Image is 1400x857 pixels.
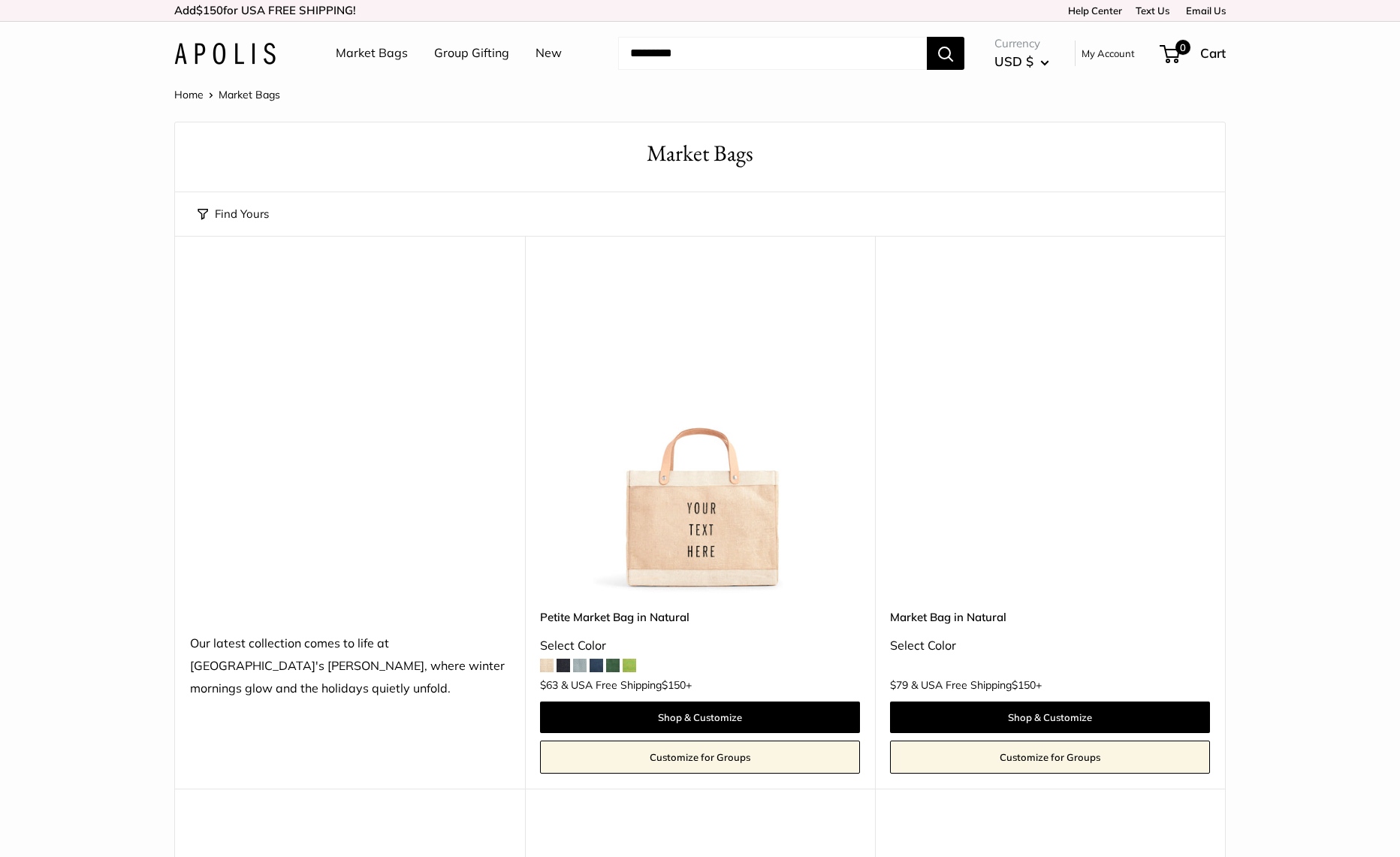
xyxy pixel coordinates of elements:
[1200,45,1226,61] span: Cart
[618,37,927,70] input: Search...
[911,680,1042,690] span: & USA Free Shipping +
[890,608,1210,626] a: Market Bag in Natural
[540,678,558,692] span: $63
[434,42,509,65] a: Group Gifting
[927,37,964,70] button: Search
[1082,44,1135,62] a: My Account
[540,273,860,593] a: Petite Market Bag in NaturalPetite Market Bag in Natural
[1136,5,1169,17] a: Text Us
[1181,5,1226,17] a: Email Us
[174,88,204,101] a: Home
[196,3,223,17] span: $150
[198,137,1202,170] h1: Market Bags
[336,42,408,65] a: Market Bags
[540,635,860,657] div: Select Color
[994,33,1049,54] span: Currency
[1012,678,1036,692] span: $150
[174,85,280,104] nav: Breadcrumb
[1175,40,1190,55] span: 0
[890,273,1210,593] a: Market Bag in NaturalMarket Bag in Natural
[219,88,280,101] span: Market Bags
[994,53,1033,69] span: USD $
[536,42,562,65] a: New
[890,678,908,692] span: $79
[994,50,1049,74] button: USD $
[890,702,1210,733] a: Shop & Customize
[1063,5,1122,17] a: Help Center
[662,678,686,692] span: $150
[1161,41,1226,65] a: 0 Cart
[540,741,860,774] a: Customize for Groups
[174,43,276,65] img: Apolis
[540,273,860,593] img: Petite Market Bag in Natural
[190,632,510,700] div: Our latest collection comes to life at [GEOGRAPHIC_DATA]'s [PERSON_NAME], where winter mornings g...
[890,741,1210,774] a: Customize for Groups
[561,680,692,690] span: & USA Free Shipping +
[890,635,1210,657] div: Select Color
[198,204,269,225] button: Find Yours
[540,608,860,626] a: Petite Market Bag in Natural
[540,702,860,733] a: Shop & Customize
